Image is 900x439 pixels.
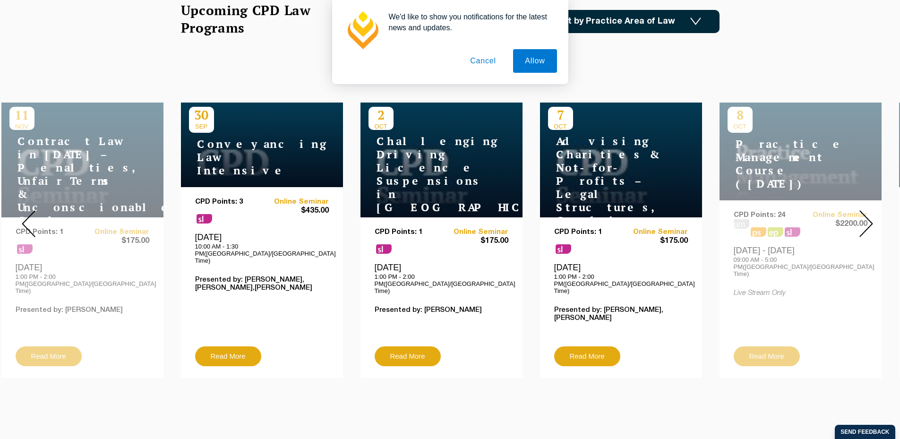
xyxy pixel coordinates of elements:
[195,276,329,292] p: Presented by: [PERSON_NAME],[PERSON_NAME],[PERSON_NAME]
[189,123,214,130] span: SEP
[621,236,688,246] span: $175.00
[189,138,307,177] h4: Conveyancing Law Intensive
[375,346,441,366] a: Read More
[369,135,487,214] h4: Challenging Driving Licence Suspensions in [GEOGRAPHIC_DATA]
[195,346,261,366] a: Read More
[548,123,573,130] span: OCT
[369,107,394,123] p: 2
[441,236,508,246] span: $175.00
[554,228,621,236] p: CPD Points: 1
[458,49,508,73] button: Cancel
[197,214,212,224] span: sl
[513,49,557,73] button: Allow
[859,210,873,237] img: Next
[554,273,688,294] p: 1:00 PM - 2:00 PM([GEOGRAPHIC_DATA]/[GEOGRAPHIC_DATA] Time)
[195,198,262,206] p: CPD Points: 3
[375,306,508,314] p: Presented by: [PERSON_NAME]
[22,210,35,237] img: Prev
[621,228,688,236] a: Online Seminar
[556,244,571,254] span: sl
[375,273,508,294] p: 1:00 PM - 2:00 PM([GEOGRAPHIC_DATA]/[GEOGRAPHIC_DATA] Time)
[554,346,620,366] a: Read More
[262,198,329,206] a: Online Seminar
[554,262,688,294] div: [DATE]
[381,11,557,33] div: We'd like to show you notifications for the latest news and updates.
[376,244,392,254] span: sl
[554,306,688,322] p: Presented by: [PERSON_NAME],[PERSON_NAME]
[343,11,381,49] img: notification icon
[548,135,666,254] h4: Advising Charities & Not-for-Profits – Legal Structures, Compliance & Risk Management
[548,107,573,123] p: 7
[369,123,394,130] span: OCT
[375,262,508,294] div: [DATE]
[195,232,329,264] div: [DATE]
[195,243,329,264] p: 10:00 AM - 1:30 PM([GEOGRAPHIC_DATA]/[GEOGRAPHIC_DATA] Time)
[189,107,214,123] p: 30
[441,228,508,236] a: Online Seminar
[262,206,329,216] span: $435.00
[375,228,442,236] p: CPD Points: 1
